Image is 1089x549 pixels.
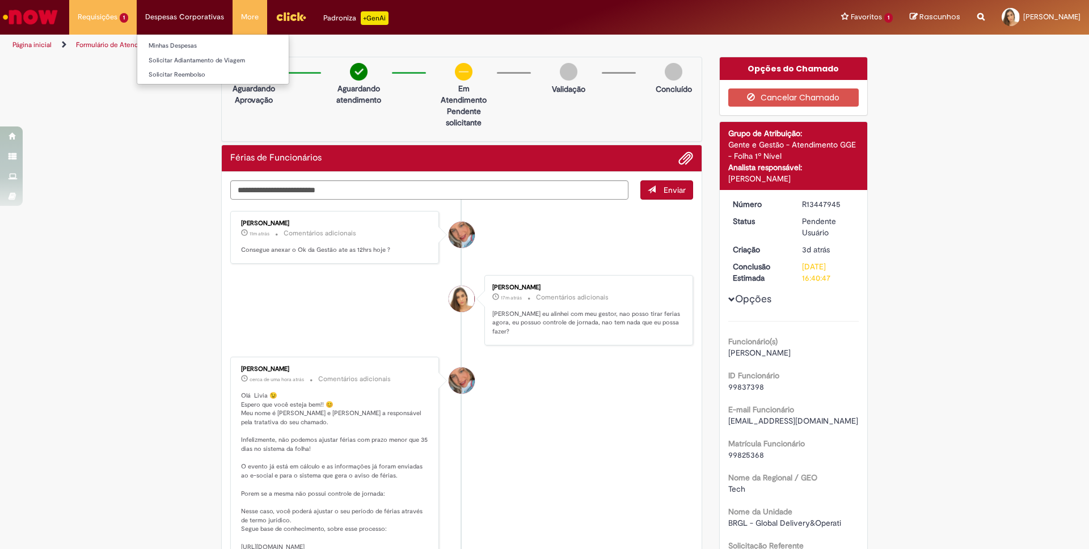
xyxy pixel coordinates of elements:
p: Concluído [656,83,692,95]
span: Enviar [664,185,686,195]
button: Enviar [640,180,693,200]
p: Pendente solicitante [436,105,491,128]
span: Despesas Corporativas [145,11,224,23]
span: Tech [728,484,745,494]
span: Favoritos [851,11,882,23]
p: Consegue anexar o Ok da Gestão ate as 12hrs hoje ? [241,246,430,255]
span: More [241,11,259,23]
div: Pendente Usuário [802,216,855,238]
span: [PERSON_NAME] [728,348,791,358]
span: [EMAIL_ADDRESS][DOMAIN_NAME] [728,416,858,426]
b: E-mail Funcionário [728,404,794,415]
dt: Criação [724,244,794,255]
p: Validação [552,83,585,95]
div: Analista responsável: [728,162,859,173]
small: Comentários adicionais [284,229,356,238]
p: Aguardando Aprovação [226,83,281,105]
b: Nome da Unidade [728,506,792,517]
p: Aguardando atendimento [331,83,386,105]
div: Padroniza [323,11,389,25]
div: Opções do Chamado [720,57,868,80]
div: Grupo de Atribuição: [728,128,859,139]
img: circle-minus.png [455,63,472,81]
span: 1 [120,13,128,23]
b: Matrícula Funcionário [728,438,805,449]
small: Comentários adicionais [318,374,391,384]
div: [PERSON_NAME] [492,284,681,291]
div: [DATE] 16:40:47 [802,261,855,284]
p: Em Atendimento [436,83,491,105]
button: Cancelar Chamado [728,88,859,107]
ul: Trilhas de página [9,35,717,56]
img: click_logo_yellow_360x200.png [276,8,306,25]
span: 1 [884,13,893,23]
a: Minhas Despesas [137,40,289,52]
div: [PERSON_NAME] [241,366,430,373]
b: ID Funcionário [728,370,779,381]
dt: Status [724,216,794,227]
a: Rascunhos [910,12,960,23]
b: Funcionário(s) [728,336,778,347]
span: 99837398 [728,382,764,392]
span: 99825368 [728,450,764,460]
div: 26/08/2025 11:47:35 [802,244,855,255]
dt: Conclusão Estimada [724,261,794,284]
div: Gente e Gestão - Atendimento GGE - Folha 1º Nível [728,139,859,162]
time: 29/08/2025 11:10:05 [501,294,522,301]
div: Livia Fernandes Zibordi [449,286,475,312]
div: undefined Online [449,368,475,394]
span: cerca de uma hora atrás [250,376,304,383]
span: Rascunhos [919,11,960,22]
a: Solicitar Adiantamento de Viagem [137,54,289,67]
h2: Férias de Funcionários Histórico de tíquete [230,153,322,163]
button: Adicionar anexos [678,151,693,166]
div: [PERSON_NAME] [728,173,859,184]
textarea: Digite sua mensagem aqui... [230,180,628,200]
div: undefined Online [449,222,475,248]
a: Página inicial [12,40,52,49]
span: 3d atrás [802,244,830,255]
img: ServiceNow [1,6,60,28]
span: Requisições [78,11,117,23]
span: [PERSON_NAME] [1023,12,1080,22]
span: 17m atrás [501,294,522,301]
time: 29/08/2025 11:16:18 [250,230,269,237]
div: R13447945 [802,199,855,210]
b: Nome da Regional / GEO [728,472,817,483]
small: Comentários adicionais [536,293,609,302]
p: [PERSON_NAME] eu alinhei com meu gestor, nao posso tirar ferias agora, eu possuo controle de jorn... [492,310,681,336]
span: BRGL - Global Delivery&Operati [728,518,841,528]
img: check-circle-green.png [350,63,368,81]
ul: Despesas Corporativas [137,34,289,85]
dt: Número [724,199,794,210]
div: [PERSON_NAME] [241,220,430,227]
img: img-circle-grey.png [560,63,577,81]
img: img-circle-grey.png [665,63,682,81]
span: 11m atrás [250,230,269,237]
p: +GenAi [361,11,389,25]
a: Solicitar Reembolso [137,69,289,81]
a: Formulário de Atendimento [76,40,160,49]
